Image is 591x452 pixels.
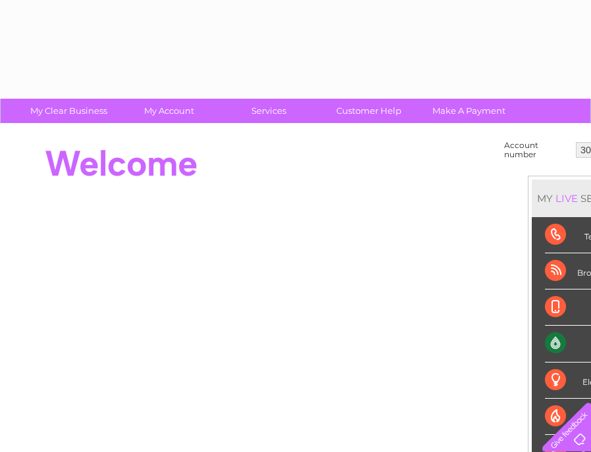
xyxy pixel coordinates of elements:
td: Account number [501,138,573,163]
a: Services [215,99,323,123]
a: Customer Help [315,99,423,123]
a: My Account [115,99,223,123]
a: Make A Payment [415,99,523,123]
div: LIVE [553,192,580,205]
a: My Clear Business [14,99,123,123]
